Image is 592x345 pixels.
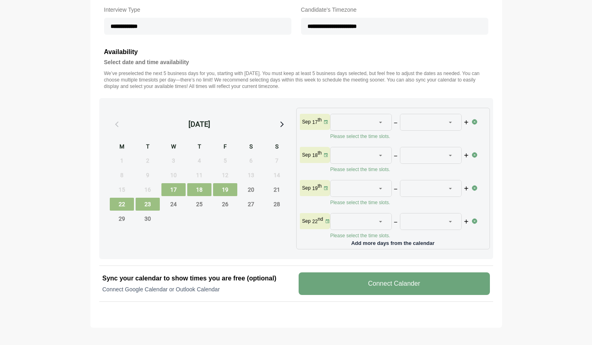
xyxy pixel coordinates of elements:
span: Friday 19 September 2025 [213,183,237,196]
sup: th [318,150,322,156]
p: We’ve preselected the next 5 business days for you, starting with [DATE]. You must keep at least ... [104,70,488,90]
span: Sunday 21 September 2025 [265,183,289,196]
div: W [161,142,186,153]
strong: 17 [312,119,318,125]
h4: Select date and time availability [104,57,488,67]
span: Monday 29 September 2025 [110,212,134,225]
span: Tuesday 23 September 2025 [136,198,160,211]
v-button: Connect Calander [299,272,490,295]
div: S [239,142,263,153]
span: Monday 22 September 2025 [110,198,134,211]
div: T [136,142,160,153]
span: Thursday 25 September 2025 [187,198,211,211]
p: Connect Google Calendar or Outlook Calendar [103,285,294,293]
span: Tuesday 16 September 2025 [136,183,160,196]
div: M [110,142,134,153]
span: Friday 5 September 2025 [213,154,237,167]
span: Sunday 14 September 2025 [265,169,289,182]
sup: th [318,117,322,123]
h3: Availability [104,47,488,57]
p: Please select the time slots. [330,166,471,173]
span: Wednesday 24 September 2025 [161,198,186,211]
p: Sep [302,218,311,224]
span: Monday 8 September 2025 [110,169,134,182]
span: Thursday 11 September 2025 [187,169,211,182]
sup: nd [318,216,323,222]
h2: Sync your calendar to show times you are free (optional) [103,274,294,283]
p: Please select the time slots. [330,232,471,239]
p: Sep [302,185,311,191]
span: Saturday 27 September 2025 [239,198,263,211]
span: Wednesday 17 September 2025 [161,183,186,196]
strong: 18 [312,153,318,158]
div: F [213,142,237,153]
span: Thursday 4 September 2025 [187,154,211,167]
p: Please select the time slots. [330,133,471,140]
div: T [187,142,211,153]
span: Sunday 7 September 2025 [265,154,289,167]
span: Wednesday 10 September 2025 [161,169,186,182]
span: Saturday 20 September 2025 [239,183,263,196]
span: Saturday 13 September 2025 [239,169,263,182]
p: Add more days from the calendar [300,237,486,246]
p: Sep [302,119,311,125]
sup: th [318,183,322,189]
label: Interview Type [104,5,291,15]
p: Sep [302,152,311,158]
label: Candidate's Timezone [301,5,488,15]
strong: 19 [312,186,318,191]
span: Monday 1 September 2025 [110,154,134,167]
span: Sunday 28 September 2025 [265,198,289,211]
span: Tuesday 9 September 2025 [136,169,160,182]
span: Thursday 18 September 2025 [187,183,211,196]
span: Friday 26 September 2025 [213,198,237,211]
div: [DATE] [188,119,210,130]
p: Please select the time slots. [330,199,471,206]
span: Saturday 6 September 2025 [239,154,263,167]
span: Wednesday 3 September 2025 [161,154,186,167]
span: Monday 15 September 2025 [110,183,134,196]
span: Friday 12 September 2025 [213,169,237,182]
strong: 22 [312,219,318,224]
span: Tuesday 2 September 2025 [136,154,160,167]
span: Tuesday 30 September 2025 [136,212,160,225]
div: S [265,142,289,153]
